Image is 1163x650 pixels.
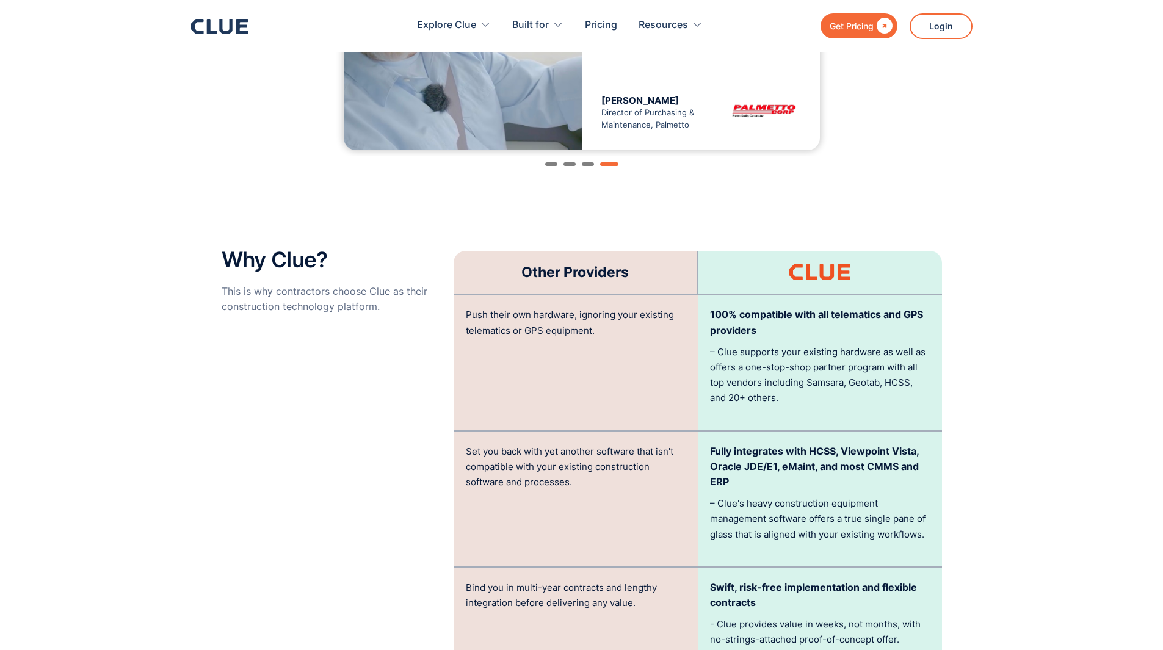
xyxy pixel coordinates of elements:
img: Palmetto corp logo with black background [727,95,800,125]
p: – Clue supports your existing hardware as well as offers a one-stop-shop partner program with all... [710,344,930,406]
div: Explore Clue [417,6,491,45]
div: Show slide 1 of 4 [545,162,557,166]
div: Show slide 2 of 4 [563,162,576,166]
div: Explore Clue [417,6,476,45]
a: Pricing [585,6,617,45]
p: Swift, risk-free implementation and flexible contracts [710,580,930,610]
div: Show slide 3 of 4 [582,162,594,166]
p: – Clue's heavy construction equipment management software offers a true single pane of glass that... [710,496,930,542]
div:  [874,18,893,34]
p: Bind you in multi-year contracts and lengthy integration before delivering any value. [466,580,686,610]
div: Resources [639,6,703,45]
p: Set you back with yet another software that isn't compatible with your existing construction soft... [466,444,686,490]
span: [PERSON_NAME] [601,95,679,106]
div: Show slide 4 of 4 [600,162,618,166]
h2: Why Clue? [222,248,441,272]
iframe: Chat Widget [1102,591,1163,650]
div: Built for [512,6,549,45]
h3: Other Providers [521,263,629,281]
p: This is why contractors choose Clue as their construction technology platform. [222,284,441,314]
p: Fully integrates with HCSS, Viewpoint Vista, Oracle JDE/E1, eMaint, and most CMMS and ERP [710,444,930,490]
p: Push their own hardware, ignoring your existing telematics or GPS equipment. [466,307,686,338]
img: Clue logo orange [789,264,850,280]
div: Get Pricing [830,18,874,34]
p: 100% compatible with all telematics and GPS providers [710,307,930,338]
a: Get Pricing [821,13,897,38]
a: Login [910,13,973,39]
div: Resources [639,6,688,45]
p: - Clue provides value in weeks, not months, with no-strings-attached proof-of-concept offer. [710,616,930,647]
div: Built for [512,6,563,45]
div: Director of Purchasing & Maintenance, Palmetto [601,95,701,131]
